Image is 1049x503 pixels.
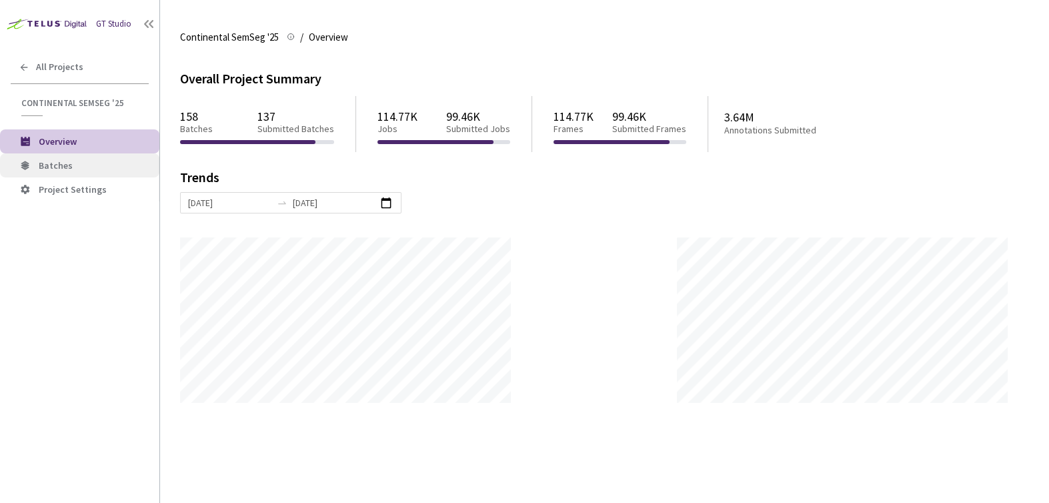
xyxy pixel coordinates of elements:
[277,197,287,208] span: to
[293,195,376,210] input: End date
[39,135,77,147] span: Overview
[180,109,213,123] p: 158
[277,197,287,208] span: swap-right
[180,123,213,135] p: Batches
[39,183,107,195] span: Project Settings
[446,123,510,135] p: Submitted Jobs
[180,69,1029,89] div: Overall Project Summary
[612,109,686,123] p: 99.46K
[309,29,348,45] span: Overview
[300,29,303,45] li: /
[446,109,510,123] p: 99.46K
[377,123,417,135] p: Jobs
[39,159,73,171] span: Batches
[257,123,334,135] p: Submitted Batches
[21,97,141,109] span: Continental SemSeg '25
[180,171,1010,192] div: Trends
[180,29,279,45] span: Continental SemSeg '25
[257,109,334,123] p: 137
[724,125,868,136] p: Annotations Submitted
[188,195,271,210] input: Start date
[36,61,83,73] span: All Projects
[377,109,417,123] p: 114.77K
[612,123,686,135] p: Submitted Frames
[724,110,868,124] p: 3.64M
[96,18,131,31] div: GT Studio
[554,109,594,123] p: 114.77K
[554,123,594,135] p: Frames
